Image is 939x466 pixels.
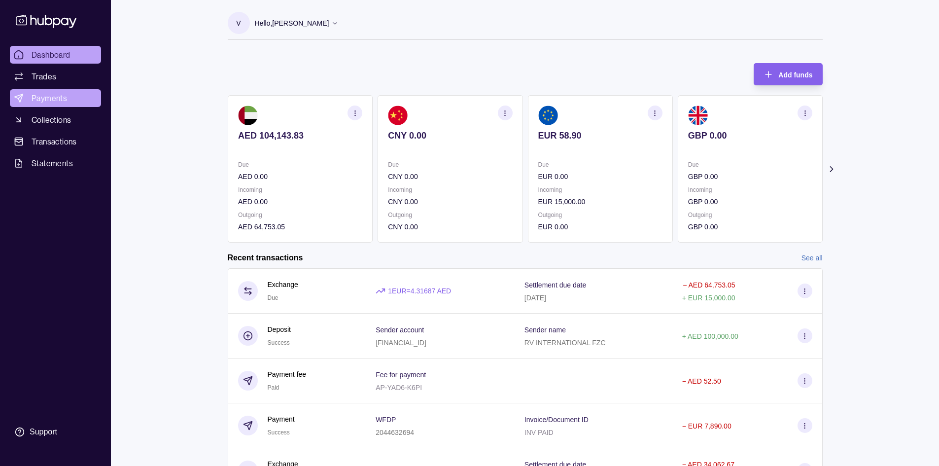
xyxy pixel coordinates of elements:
[255,18,329,29] p: Hello, [PERSON_NAME]
[688,130,812,141] p: GBP 0.00
[10,154,101,172] a: Statements
[238,130,362,141] p: AED 104,143.83
[683,281,735,289] p: − AED 64,753.05
[538,210,662,220] p: Outgoing
[388,130,512,141] p: CNY 0.00
[538,196,662,207] p: EUR 15,000.00
[524,429,554,436] p: INV PAID
[236,18,241,29] p: V
[688,184,812,195] p: Incoming
[238,196,362,207] p: AED 0.00
[10,89,101,107] a: Payments
[268,279,298,290] p: Exchange
[10,133,101,150] a: Transactions
[388,159,512,170] p: Due
[688,106,707,125] img: gb
[524,281,586,289] p: Settlement due date
[688,171,812,182] p: GBP 0.00
[688,196,812,207] p: GBP 0.00
[538,130,662,141] p: EUR 58.90
[688,159,812,170] p: Due
[32,157,73,169] span: Statements
[388,286,451,296] p: 1 EUR = 4.31687 AED
[682,332,738,340] p: + AED 100,000.00
[524,339,606,347] p: RV INTERNATIONAL FZC
[238,210,362,220] p: Outgoing
[268,384,279,391] span: Paid
[524,416,589,424] p: Invoice/Document ID
[538,171,662,182] p: EUR 0.00
[268,369,307,380] p: Payment fee
[388,210,512,220] p: Outgoing
[682,422,731,430] p: − EUR 7,890.00
[32,71,56,82] span: Trades
[228,252,303,263] h2: Recent transactions
[10,68,101,85] a: Trades
[376,371,426,379] p: Fee for payment
[801,252,823,263] a: See all
[268,324,291,335] p: Deposit
[10,46,101,64] a: Dashboard
[32,114,71,126] span: Collections
[524,326,566,334] p: Sender name
[238,171,362,182] p: AED 0.00
[524,294,546,302] p: [DATE]
[688,221,812,232] p: GBP 0.00
[388,221,512,232] p: CNY 0.00
[268,429,290,436] span: Success
[268,339,290,346] span: Success
[376,384,422,392] p: AP-YAD6-K6PI
[754,63,822,85] button: Add funds
[238,159,362,170] p: Due
[376,416,396,424] p: WFDP
[376,326,424,334] p: Sender account
[376,429,414,436] p: 2044632694
[268,294,278,301] span: Due
[238,106,258,125] img: ae
[538,106,557,125] img: eu
[388,171,512,182] p: CNY 0.00
[10,422,101,442] a: Support
[376,339,426,347] p: [FINANCIAL_ID]
[30,427,57,437] div: Support
[32,49,70,61] span: Dashboard
[32,92,67,104] span: Payments
[682,377,721,385] p: − AED 52.50
[10,111,101,129] a: Collections
[268,414,295,425] p: Payment
[682,294,735,302] p: + EUR 15,000.00
[688,210,812,220] p: Outgoing
[32,136,77,147] span: Transactions
[238,221,362,232] p: AED 64,753.05
[538,184,662,195] p: Incoming
[388,184,512,195] p: Incoming
[538,159,662,170] p: Due
[388,106,408,125] img: cn
[388,196,512,207] p: CNY 0.00
[238,184,362,195] p: Incoming
[778,71,812,79] span: Add funds
[538,221,662,232] p: EUR 0.00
